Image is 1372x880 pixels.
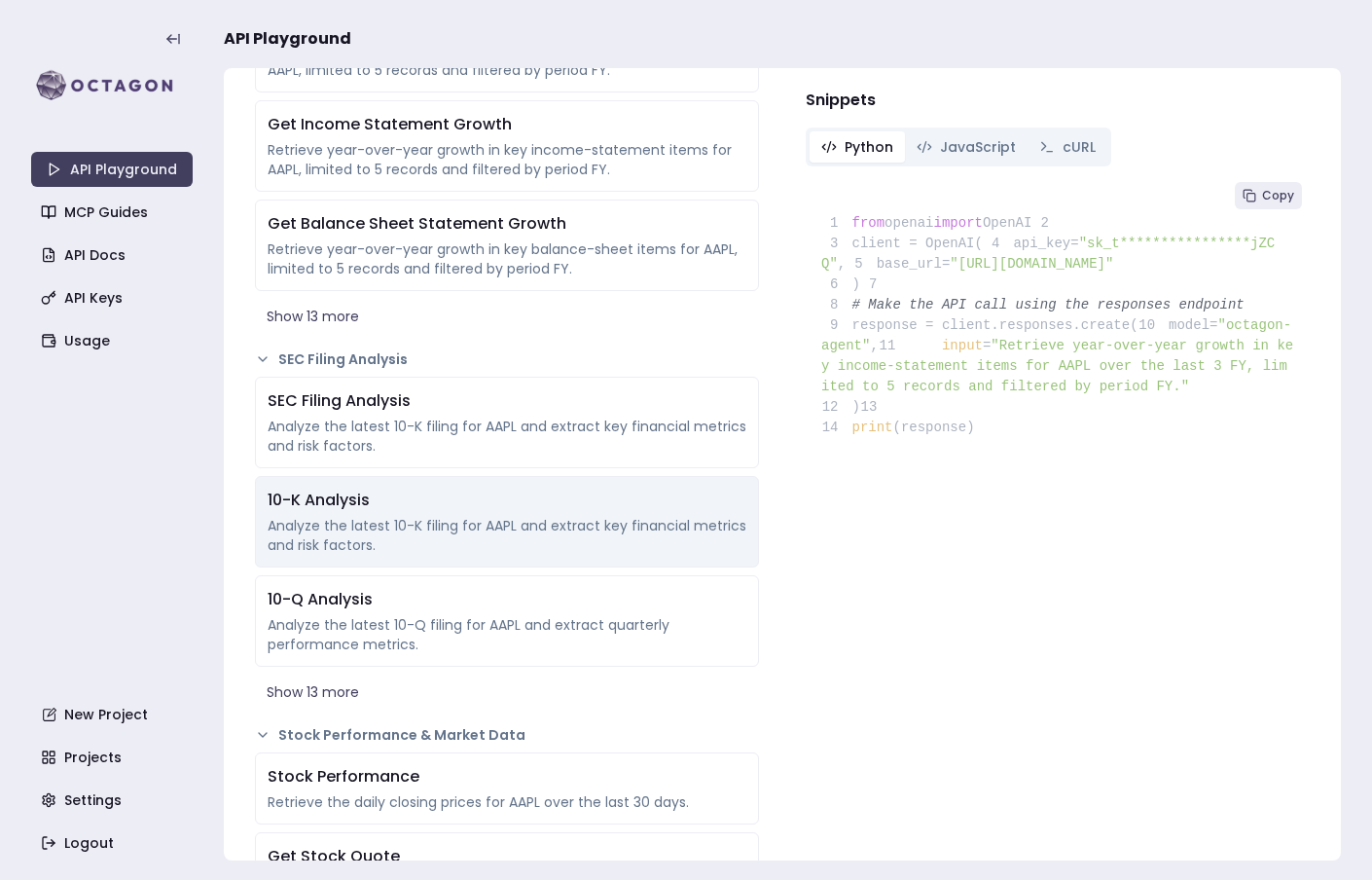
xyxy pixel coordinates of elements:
span: 4 [983,234,1014,254]
span: 12 [821,397,852,418]
span: (response) [893,420,975,435]
span: # Make the API call using the responses endpoint [852,297,1245,312]
span: print [852,420,893,435]
span: from [852,215,885,231]
span: , [870,338,878,353]
span: api_key= [1013,236,1078,251]
div: Retrieve the daily closing prices for AAPL over the last 30 days. [268,792,746,812]
span: = [983,338,991,353]
span: 10 [1138,315,1170,336]
button: Copy [1235,182,1302,209]
div: SEC Filing Analysis [268,389,746,413]
img: logo-rect-yK7x_WSZ.svg [31,66,193,105]
div: 10-K Analysis [268,489,746,512]
h4: Snippets [806,89,1310,112]
span: API Playground [224,27,351,51]
button: SEC Filing Analysis [255,349,759,369]
span: 7 [860,275,891,295]
button: Show 13 more [255,299,759,334]
span: model= [1169,317,1217,333]
div: 10-Q Analysis [268,588,746,611]
a: Logout [33,825,195,861]
span: client = OpenAI( [821,236,983,251]
span: Copy [1262,188,1294,203]
button: Show 13 more [255,675,759,710]
div: Get Stock Quote [268,845,746,868]
span: 5 [846,254,877,275]
a: MCP Guides [33,195,195,230]
div: Analyze the latest 10-K filing for AAPL and extract key financial metrics and risk factors. [268,516,746,555]
a: API Keys [33,280,195,315]
div: Get Income Statement Growth [268,113,746,136]
a: API Docs [33,238,195,273]
span: 8 [821,295,852,315]
span: input [942,338,983,353]
span: 13 [860,397,891,418]
span: 2 [1031,213,1063,234]
div: Analyze the latest 10-K filing for AAPL and extract key financial metrics and risk factors. [268,417,746,456]
div: Retrieve year-over-year growth in key income-statement items for AAPL, limited to 5 records and f... [268,140,746,179]
span: response = client.responses.create( [821,317,1138,333]
span: JavaScript [940,137,1016,157]
span: 6 [821,275,852,295]
span: "[URL][DOMAIN_NAME]" [950,256,1113,272]
div: Stock Performance [268,765,746,788]
div: Analyze the latest 10-Q filing for AAPL and extract quarterly performance metrics. [268,615,746,654]
div: Get Balance Sheet Statement Growth [268,212,746,236]
span: cURL [1063,137,1096,157]
span: 3 [821,234,852,254]
span: , [838,256,846,272]
span: import [934,215,983,231]
span: ) [821,399,860,415]
a: Settings [33,783,195,818]
button: Stock Performance & Market Data [255,725,759,745]
span: 14 [821,418,852,438]
span: 1 [821,213,852,234]
span: 11 [879,336,910,356]
div: Retrieve year-over-year growth in key balance-sheet items for AAPL, limited to 5 records and filt... [268,239,746,278]
span: openai [885,215,933,231]
a: Projects [33,740,195,775]
a: Usage [33,323,195,358]
span: "Retrieve year-over-year growth in key income-statement items for AAPL over the last 3 FY, limite... [821,338,1293,394]
span: Python [845,137,893,157]
span: ) [821,276,860,292]
span: 9 [821,315,852,336]
span: OpenAI [983,215,1031,231]
a: New Project [33,697,195,732]
span: base_url= [877,256,951,272]
a: API Playground [31,152,193,187]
